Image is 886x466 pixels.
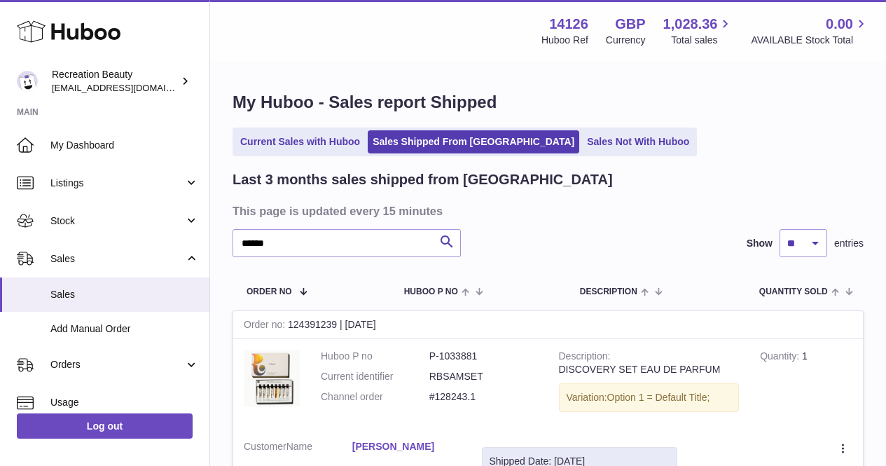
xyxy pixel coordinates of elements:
span: Total sales [671,34,733,47]
span: Quantity Sold [759,287,828,296]
strong: Quantity [760,350,802,365]
dt: Current identifier [321,370,429,383]
a: 1,028.36 Total sales [663,15,734,47]
span: Description [580,287,637,296]
td: 1 [749,339,863,430]
span: 1,028.36 [663,15,718,34]
strong: 14126 [549,15,588,34]
h1: My Huboo - Sales report Shipped [233,91,864,114]
img: production@recreationbeauty.com [17,71,38,92]
a: 0.00 AVAILABLE Stock Total [751,15,869,47]
span: Option 1 = Default Title; [607,392,710,403]
div: Currency [606,34,646,47]
div: DISCOVERY SET EAU DE PARFUM [559,363,740,376]
span: Huboo P no [404,287,458,296]
a: Sales Not With Huboo [582,130,694,153]
dd: #128243.1 [429,390,538,404]
span: Usage [50,396,199,409]
dt: Name [244,440,352,457]
strong: Description [559,350,611,365]
span: My Dashboard [50,139,199,152]
span: Listings [50,177,184,190]
h3: This page is updated every 15 minutes [233,203,860,219]
a: Current Sales with Huboo [235,130,365,153]
strong: Order no [244,319,288,334]
span: entries [834,237,864,250]
div: Variation: [559,383,740,412]
span: [EMAIL_ADDRESS][DOMAIN_NAME] [52,82,206,93]
span: Stock [50,214,184,228]
span: Sales [50,288,199,301]
a: Sales Shipped From [GEOGRAPHIC_DATA] [368,130,579,153]
span: 0.00 [826,15,853,34]
label: Show [747,237,773,250]
h2: Last 3 months sales shipped from [GEOGRAPHIC_DATA] [233,170,613,189]
dt: Huboo P no [321,350,429,363]
dt: Channel order [321,390,429,404]
strong: GBP [615,15,645,34]
dd: RBSAMSET [429,370,538,383]
span: Order No [247,287,292,296]
div: Recreation Beauty [52,68,178,95]
img: ANWD_12ML.jpg [244,350,300,407]
a: [PERSON_NAME] [352,440,461,453]
a: Log out [17,413,193,439]
span: Customer [244,441,286,452]
span: Sales [50,252,184,266]
dd: P-1033881 [429,350,538,363]
div: 124391239 | [DATE] [233,311,863,339]
span: Add Manual Order [50,322,199,336]
div: Huboo Ref [541,34,588,47]
span: Orders [50,358,184,371]
span: AVAILABLE Stock Total [751,34,869,47]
